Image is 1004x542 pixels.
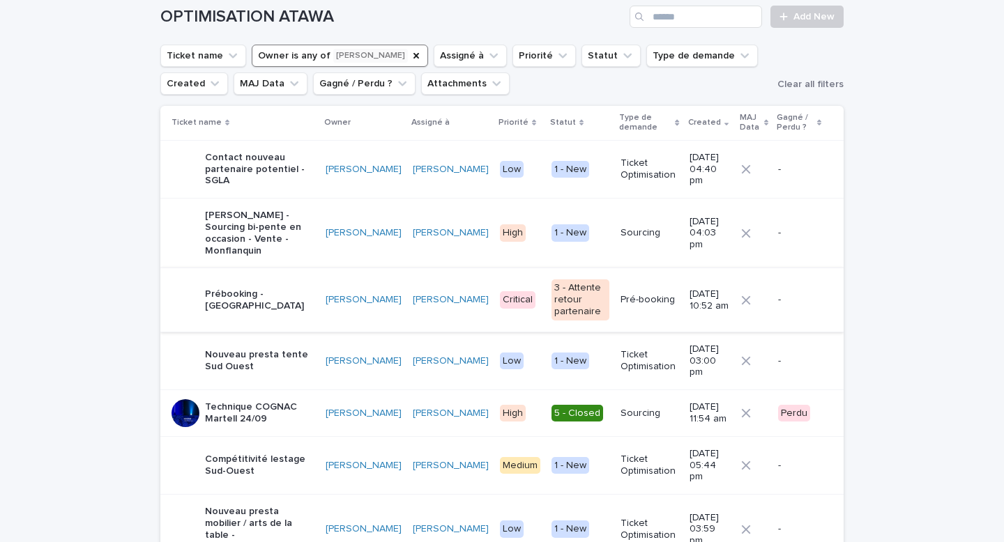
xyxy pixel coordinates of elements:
[500,291,535,309] div: Critical
[740,110,761,136] p: MAJ Data
[326,408,402,419] a: [PERSON_NAME]
[234,72,307,95] button: MAJ Data
[411,115,450,130] p: Assigné à
[413,227,489,239] a: [PERSON_NAME]
[326,355,402,367] a: [PERSON_NAME]
[552,224,589,242] div: 1 - New
[434,45,507,67] button: Assigné à
[793,12,835,22] span: Add New
[688,115,721,130] p: Created
[581,45,641,67] button: Statut
[772,74,844,95] button: Clear all filters
[778,294,821,306] p: -
[690,216,730,251] p: [DATE] 04:03 pm
[205,349,314,373] p: Nouveau presta tente Sud Ouest
[778,460,821,472] p: -
[160,390,844,437] tr: Technique COGNAC Martell 24/09[PERSON_NAME] [PERSON_NAME] High5 - ClosedSourcing[DATE] 11:54 amPerdu
[160,45,246,67] button: Ticket name
[326,164,402,176] a: [PERSON_NAME]
[500,353,524,370] div: Low
[778,355,821,367] p: -
[413,294,489,306] a: [PERSON_NAME]
[778,227,821,239] p: -
[160,7,624,27] h1: OPTIMISATION ATAWA
[324,115,351,130] p: Owner
[778,164,821,176] p: -
[777,79,844,89] span: Clear all filters
[552,353,589,370] div: 1 - New
[326,460,402,472] a: [PERSON_NAME]
[552,161,589,178] div: 1 - New
[778,523,821,535] p: -
[690,401,730,425] p: [DATE] 11:54 am
[690,343,730,378] p: [DATE] 03:00 pm
[413,164,489,176] a: [PERSON_NAME]
[160,140,844,198] tr: Contact nouveau partenaire potentiel - SGLA[PERSON_NAME] [PERSON_NAME] Low1 - NewTicket Optimisat...
[621,294,678,306] p: Pré-booking
[160,332,844,389] tr: Nouveau presta tente Sud Ouest[PERSON_NAME] [PERSON_NAME] Low1 - NewTicket Optimisation[DATE] 03:...
[252,45,428,67] button: Owner
[313,72,416,95] button: Gagné / Perdu ?
[621,349,678,373] p: Ticket Optimisation
[552,457,589,474] div: 1 - New
[621,157,678,181] p: Ticket Optimisation
[499,115,528,130] p: Priorité
[690,288,730,312] p: [DATE] 10:52 am
[205,210,314,256] p: [PERSON_NAME] - Sourcing bi-pente en occasion - Vente - Monflanquin
[770,6,844,28] a: Add New
[413,523,489,535] a: [PERSON_NAME]
[550,115,576,130] p: Statut
[778,405,810,422] div: Perdu
[500,457,540,474] div: Medium
[552,405,603,422] div: 5 - Closed
[690,152,730,187] p: [DATE] 04:40 pm
[500,520,524,538] div: Low
[205,152,314,187] p: Contact nouveau partenaire potentiel - SGLA
[552,279,609,320] div: 3 - Attente retour partenaire
[160,199,844,268] tr: [PERSON_NAME] - Sourcing bi-pente en occasion - Vente - Monflanquin[PERSON_NAME] [PERSON_NAME] Hi...
[512,45,576,67] button: Priorité
[413,355,489,367] a: [PERSON_NAME]
[160,436,844,494] tr: Compétitivité lestage Sud-Ouest[PERSON_NAME] [PERSON_NAME] Medium1 - NewTicket Optimisation[DATE]...
[619,110,671,136] p: Type de demande
[552,520,589,538] div: 1 - New
[413,408,489,419] a: [PERSON_NAME]
[326,294,402,306] a: [PERSON_NAME]
[621,518,678,541] p: Ticket Optimisation
[621,408,678,419] p: Sourcing
[160,268,844,332] tr: Prébooking - [GEOGRAPHIC_DATA][PERSON_NAME] [PERSON_NAME] Critical3 - Attente retour partenairePr...
[326,523,402,535] a: [PERSON_NAME]
[500,161,524,178] div: Low
[500,224,526,242] div: High
[621,227,678,239] p: Sourcing
[413,460,489,472] a: [PERSON_NAME]
[160,72,228,95] button: Created
[630,6,762,28] input: Search
[205,288,314,312] p: Prébooking - [GEOGRAPHIC_DATA]
[326,227,402,239] a: [PERSON_NAME]
[205,401,314,425] p: Technique COGNAC Martell 24/09
[621,454,678,477] p: Ticket Optimisation
[690,448,730,483] p: [DATE] 05:44 pm
[500,405,526,422] div: High
[646,45,758,67] button: Type de demande
[172,115,222,130] p: Ticket name
[777,110,814,136] p: Gagné / Perdu ?
[205,454,314,477] p: Compétitivité lestage Sud-Ouest
[421,72,510,95] button: Attachments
